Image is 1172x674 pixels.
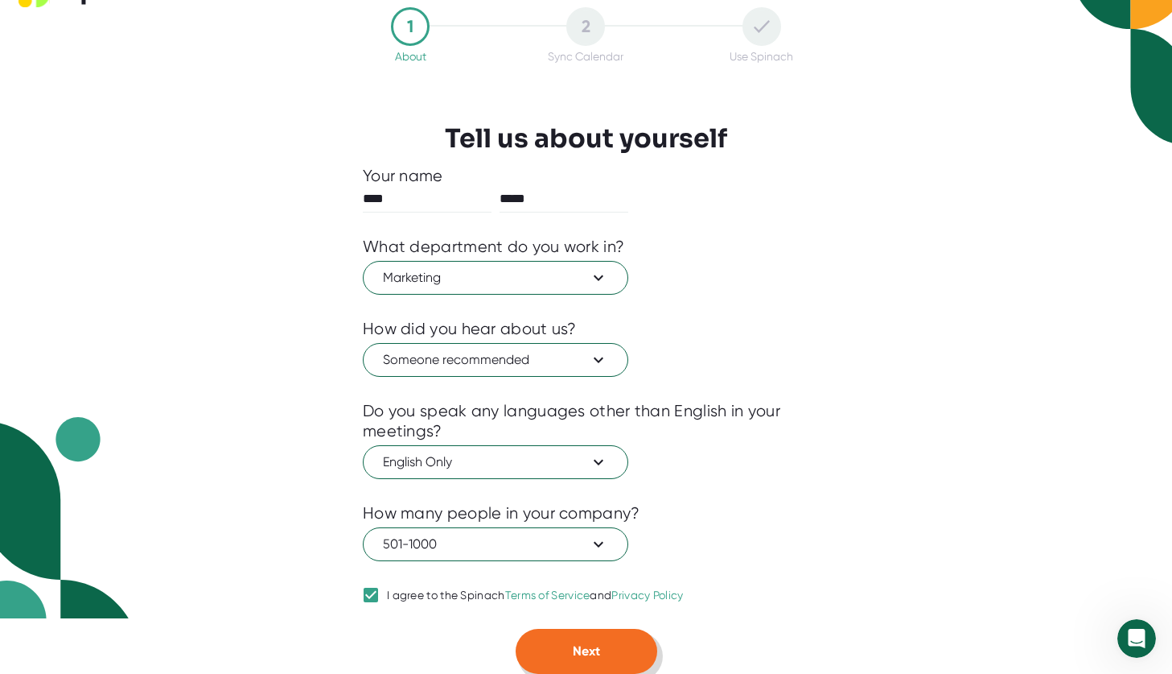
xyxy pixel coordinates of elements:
[1117,619,1156,658] iframe: Intercom live chat
[391,7,430,46] div: 1
[363,503,640,523] div: How many people in your company?
[363,261,628,295] button: Marketing
[395,50,426,63] div: About
[363,527,628,561] button: 501-1000
[363,319,577,339] div: How did you hear about us?
[516,629,657,674] button: Next
[363,343,628,377] button: Someone recommended
[611,589,683,602] a: Privacy Policy
[363,166,809,186] div: Your name
[383,268,608,287] span: Marketing
[548,50,623,63] div: Sync Calendar
[505,589,590,602] a: Terms of Service
[573,643,600,659] span: Next
[730,50,793,63] div: Use Spinach
[387,589,684,603] div: I agree to the Spinach and
[363,401,809,441] div: Do you speak any languages other than English in your meetings?
[383,350,608,370] span: Someone recommended
[363,237,624,257] div: What department do you work in?
[383,535,608,554] span: 501-1000
[383,453,608,472] span: English Only
[566,7,605,46] div: 2
[363,445,628,479] button: English Only
[445,123,727,154] h3: Tell us about yourself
